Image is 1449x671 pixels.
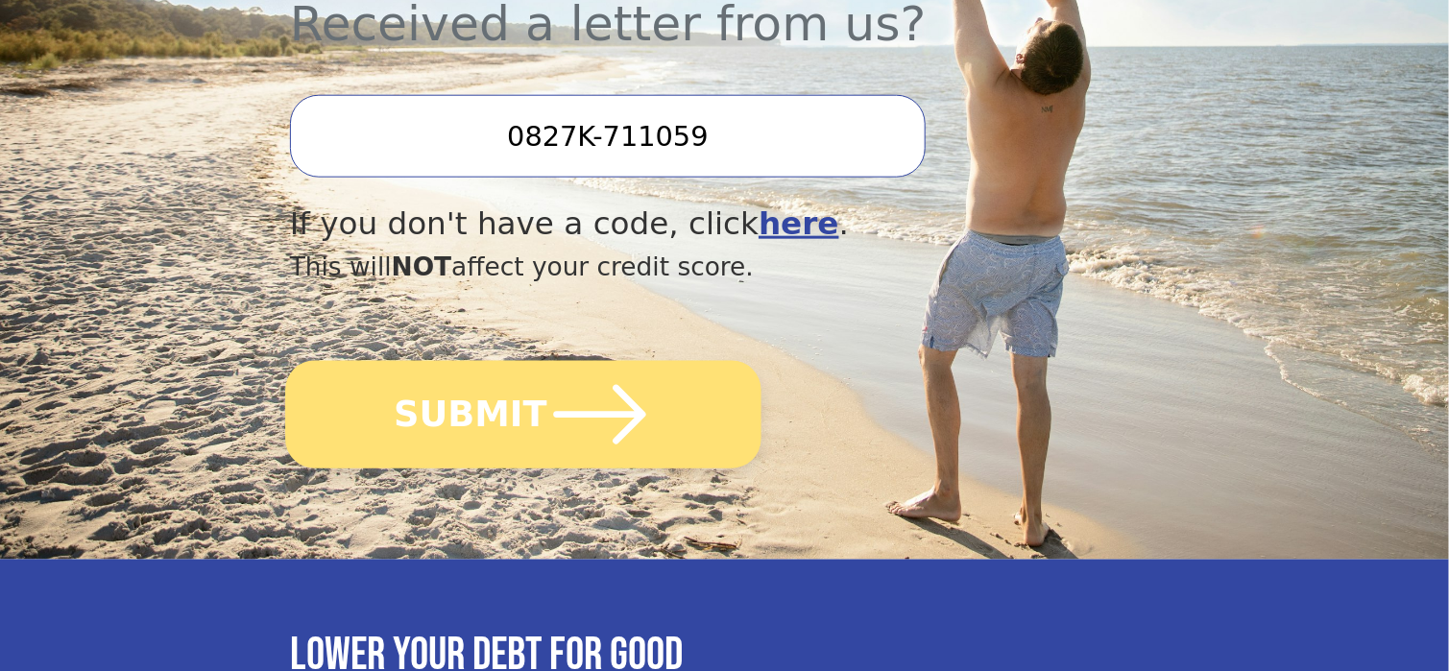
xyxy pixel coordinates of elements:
span: NOT [392,252,452,281]
input: Enter your Offer Code: [290,95,926,178]
div: If you don't have a code, click . [290,201,1029,248]
button: SUBMIT [285,361,761,468]
div: This will affect your credit score. [290,248,1029,286]
a: here [759,205,839,242]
